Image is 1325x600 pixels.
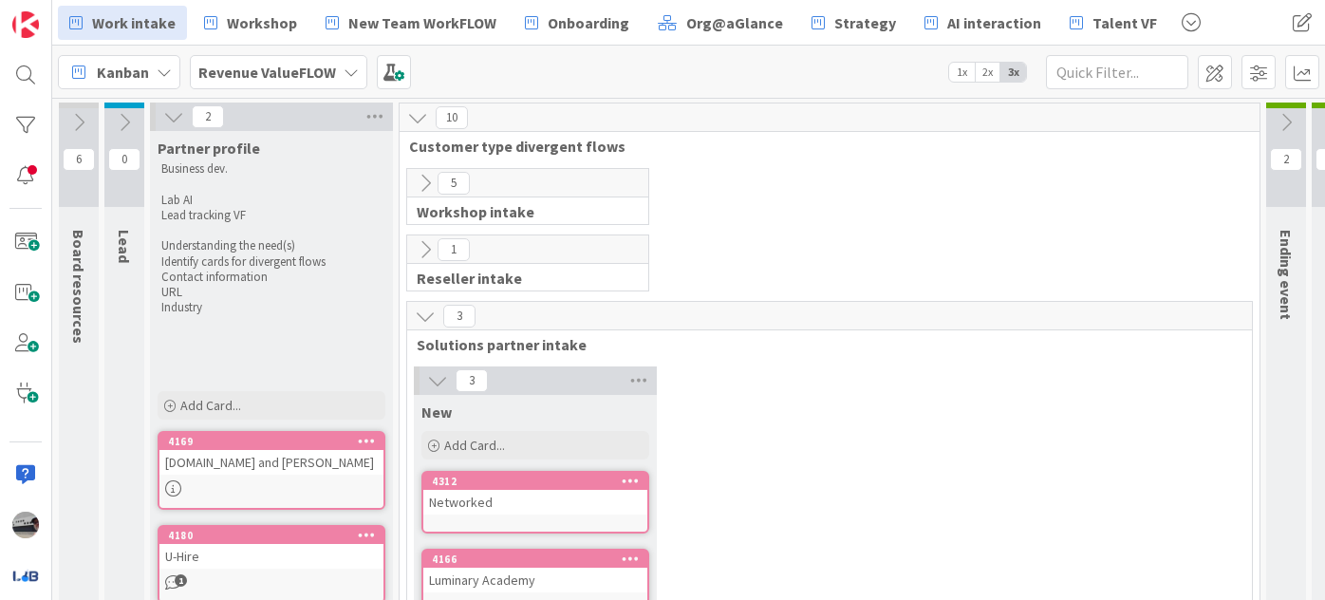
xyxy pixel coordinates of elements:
[1092,11,1157,34] span: Talent VF
[436,106,468,129] span: 10
[513,6,641,40] a: Onboarding
[161,161,382,177] p: Business dev.
[421,403,452,422] span: New
[158,139,260,158] span: Partner profile
[192,105,224,128] span: 2
[168,529,383,542] div: 4180
[161,270,382,285] p: Contact information
[193,6,308,40] a: Workshop
[417,335,1228,354] span: Solutions partner intake
[443,305,476,328] span: 3
[417,269,625,288] span: Reseller intake
[180,397,241,414] span: Add Card...
[1046,55,1188,89] input: Quick Filter...
[975,63,1000,82] span: 2x
[159,544,383,569] div: U-Hire
[159,433,383,475] div: 4169[DOMAIN_NAME] and [PERSON_NAME]
[168,435,383,448] div: 4169
[409,137,1236,156] span: Customer type divergent flows
[348,11,496,34] span: New Team WorkFLOW
[432,475,647,488] div: 4312
[423,568,647,592] div: Luminary Academy
[913,6,1053,40] a: AI interaction
[175,574,187,587] span: 1
[92,11,176,34] span: Work intake
[800,6,907,40] a: Strategy
[63,148,95,171] span: 6
[198,63,336,82] b: Revenue ValueFLOW
[97,61,149,84] span: Kanban
[159,527,383,569] div: 4180U-Hire
[161,193,382,208] p: Lab AI
[161,285,382,300] p: URL
[12,11,39,38] img: Visit kanbanzone.com
[456,369,488,392] span: 3
[159,527,383,544] div: 4180
[158,431,385,510] a: 4169[DOMAIN_NAME] and [PERSON_NAME]
[1000,63,1026,82] span: 3x
[432,553,647,566] div: 4166
[947,11,1041,34] span: AI interaction
[161,238,382,253] p: Understanding the need(s)
[161,300,382,315] p: Industry
[159,433,383,450] div: 4169
[161,208,382,223] p: Lead tracking VF
[227,11,297,34] span: Workshop
[314,6,508,40] a: New Team WorkFLOW
[438,172,470,195] span: 5
[834,11,896,34] span: Strategy
[548,11,629,34] span: Onboarding
[423,473,647,490] div: 4312
[12,512,39,538] img: jB
[423,473,647,515] div: 4312Networked
[115,230,134,263] span: Lead
[108,148,140,171] span: 0
[444,437,505,454] span: Add Card...
[686,11,783,34] span: Org@aGlance
[421,471,649,534] a: 4312Networked
[438,238,470,261] span: 1
[58,6,187,40] a: Work intake
[417,202,625,221] span: Workshop intake
[423,490,647,515] div: Networked
[12,562,39,589] img: avatar
[1270,148,1302,171] span: 2
[161,254,382,270] p: Identify cards for divergent flows
[646,6,794,40] a: Org@aGlance
[69,230,88,344] span: Board resources
[423,551,647,568] div: 4166
[1277,230,1296,320] span: Ending event
[1058,6,1168,40] a: Talent VF
[423,551,647,592] div: 4166Luminary Academy
[949,63,975,82] span: 1x
[159,450,383,475] div: [DOMAIN_NAME] and [PERSON_NAME]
